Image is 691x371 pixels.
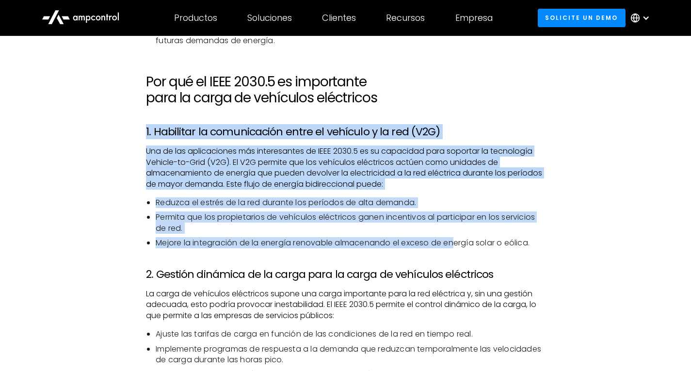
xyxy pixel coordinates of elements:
[322,13,356,23] div: Clientes
[146,268,545,281] h3: 2. Gestión dinámica de la carga para la carga de vehículos eléctricos
[386,13,425,23] div: Recursos
[455,13,493,23] div: Empresa
[156,197,545,208] li: Reduzca el estrés de la red durante los períodos de alta demanda.
[146,289,545,321] p: La carga de vehículos eléctricos supone una carga importante para la red eléctrica y, sin una ges...
[156,329,545,339] li: Ajuste las tarifas de carga en función de las condiciones de la red en tiempo real.
[146,146,545,190] p: Una de las aplicaciones más interesantes de IEEE 2030.5 es su capacidad para soportar la tecnolog...
[174,13,217,23] div: Productos
[146,126,545,138] h3: 1. Habilitar la comunicación entre el vehículo y la red (V2G)
[247,13,292,23] div: Soluciones
[538,9,626,27] a: Solicite un demo
[156,238,545,248] li: Mejore la integración de la energía renovable almacenando el exceso de energía solar o eólica.
[156,212,545,234] li: Permita que los propietarios de vehículos eléctricos ganen incentivos al participar en los servic...
[156,344,545,366] li: Implemente programas de respuesta a la demanda que reduzcan temporalmente las velocidades de carg...
[146,74,545,106] h2: Por qué el IEEE 2030.5 es importante para la carga de vehículos eléctricos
